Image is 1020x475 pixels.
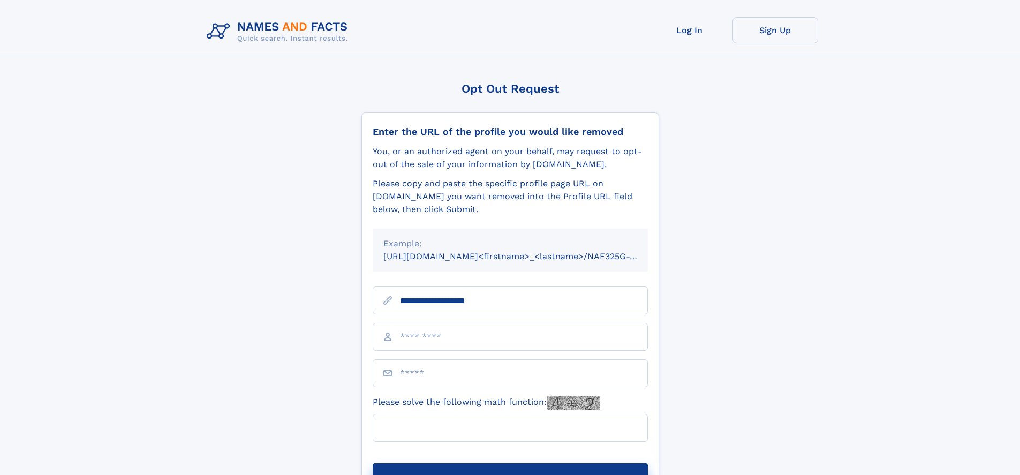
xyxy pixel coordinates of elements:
a: Log In [647,17,732,43]
a: Sign Up [732,17,818,43]
label: Please solve the following math function: [373,396,600,410]
div: Opt Out Request [361,82,659,95]
small: [URL][DOMAIN_NAME]<firstname>_<lastname>/NAF325G-xxxxxxxx [383,251,668,261]
div: You, or an authorized agent on your behalf, may request to opt-out of the sale of your informatio... [373,145,648,171]
div: Example: [383,237,637,250]
img: Logo Names and Facts [202,17,357,46]
div: Enter the URL of the profile you would like removed [373,126,648,138]
div: Please copy and paste the specific profile page URL on [DOMAIN_NAME] you want removed into the Pr... [373,177,648,216]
